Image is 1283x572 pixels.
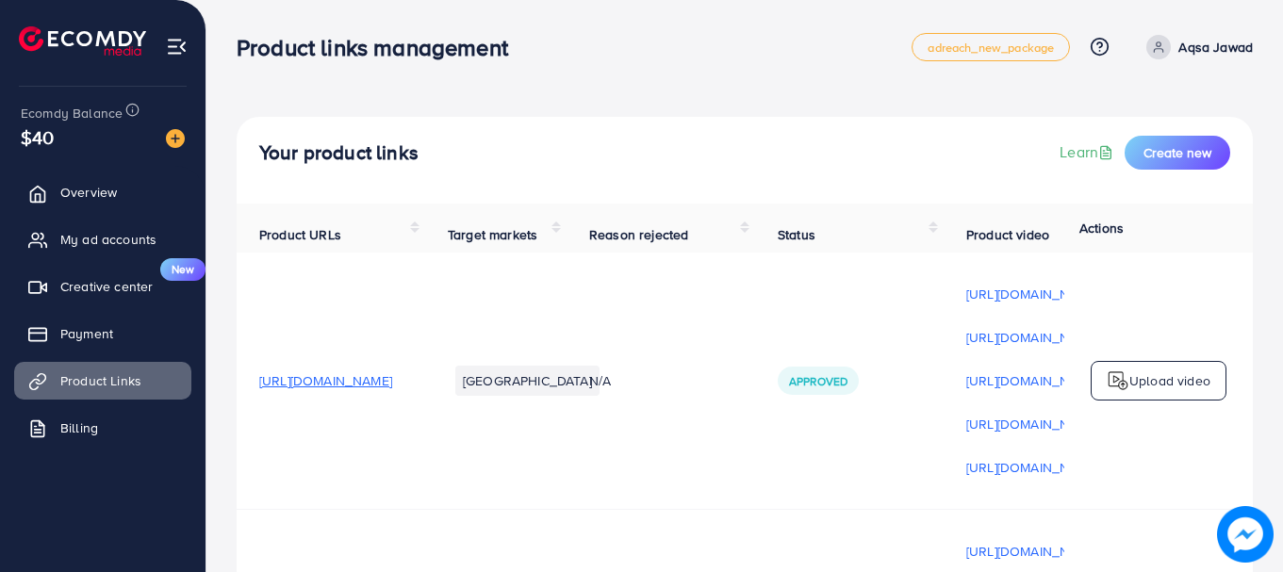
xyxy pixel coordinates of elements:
[1107,369,1129,392] img: logo
[19,26,146,56] img: logo
[14,173,191,211] a: Overview
[14,268,191,305] a: Creative centerNew
[21,104,123,123] span: Ecomdy Balance
[166,129,185,148] img: image
[1178,36,1253,58] p: Aqsa Jawad
[14,362,191,400] a: Product Links
[60,230,156,249] span: My ad accounts
[448,225,537,244] span: Target markets
[912,33,1070,61] a: adreach_new_package
[966,225,1049,244] span: Product video
[789,373,847,389] span: Approved
[237,34,523,61] h3: Product links management
[966,456,1099,479] p: [URL][DOMAIN_NAME]
[259,141,419,165] h4: Your product links
[259,225,341,244] span: Product URLs
[259,371,392,390] span: [URL][DOMAIN_NAME]
[14,221,191,258] a: My ad accounts
[1125,136,1230,170] button: Create new
[966,369,1099,392] p: [URL][DOMAIN_NAME]
[966,540,1099,563] p: [URL][DOMAIN_NAME]
[160,258,206,281] span: New
[1139,35,1253,59] a: Aqsa Jawad
[60,183,117,202] span: Overview
[60,324,113,343] span: Payment
[589,225,688,244] span: Reason rejected
[21,123,54,151] span: $40
[778,225,815,244] span: Status
[14,315,191,352] a: Payment
[1079,219,1124,237] span: Actions
[928,41,1054,54] span: adreach_new_package
[1221,510,1270,559] img: image
[455,366,600,396] li: [GEOGRAPHIC_DATA]
[60,418,98,437] span: Billing
[166,36,188,57] img: menu
[966,413,1099,435] p: [URL][DOMAIN_NAME]
[1129,369,1210,392] p: Upload video
[14,409,191,447] a: Billing
[60,371,141,390] span: Product Links
[966,283,1099,305] p: [URL][DOMAIN_NAME]
[966,326,1099,349] p: [URL][DOMAIN_NAME]
[1143,143,1211,162] span: Create new
[60,277,153,296] span: Creative center
[1060,141,1117,163] a: Learn
[589,371,611,390] span: N/A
